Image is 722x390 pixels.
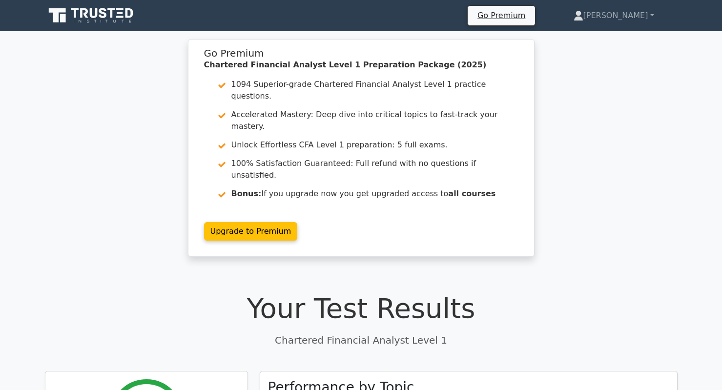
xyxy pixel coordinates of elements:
[45,292,678,325] h1: Your Test Results
[472,9,531,22] a: Go Premium
[550,6,678,25] a: [PERSON_NAME]
[45,333,678,348] p: Chartered Financial Analyst Level 1
[204,222,298,241] a: Upgrade to Premium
